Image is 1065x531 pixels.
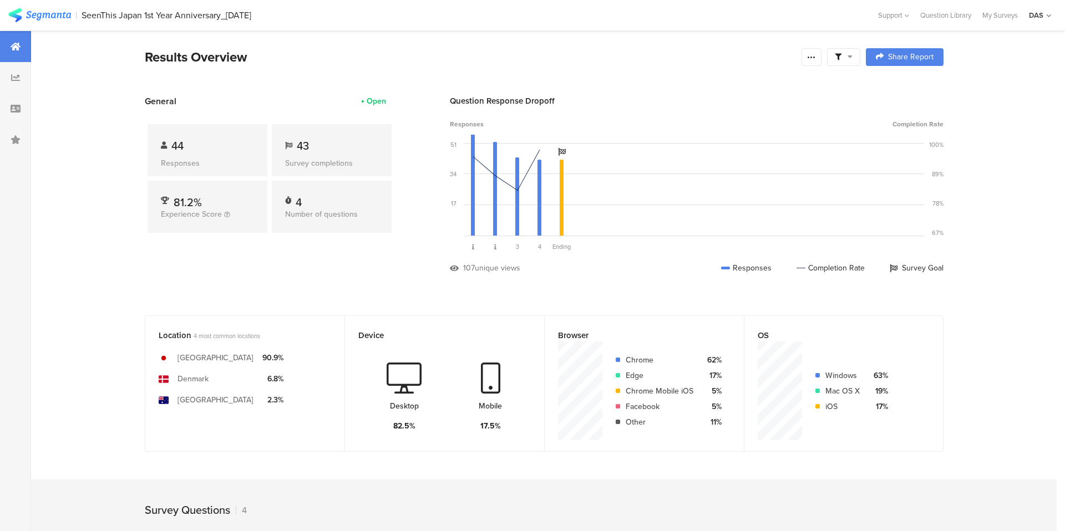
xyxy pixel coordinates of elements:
[702,370,722,381] div: 17%
[296,194,302,205] div: 4
[285,157,378,169] div: Survey completions
[869,385,888,397] div: 19%
[390,400,419,412] div: Desktop
[977,10,1023,21] a: My Surveys
[8,8,71,22] img: segmanta logo
[558,148,566,156] i: Survey Goal
[878,7,909,24] div: Support
[171,137,184,154] span: 44
[159,329,313,341] div: Location
[702,416,722,428] div: 11%
[869,370,888,381] div: 63%
[285,208,358,220] span: Number of questions
[177,352,253,364] div: [GEOGRAPHIC_DATA]
[480,420,501,432] div: 17.5%
[393,420,415,432] div: 82.5%
[538,242,541,251] span: 4
[702,401,722,412] div: 5%
[262,373,283,385] div: 6.8%
[626,416,693,428] div: Other
[888,53,934,61] span: Share Report
[145,95,176,108] span: General
[358,329,513,341] div: Device
[626,385,693,397] div: Chrome Mobile iOS
[194,331,260,340] span: 4 most common locations
[869,401,888,412] div: 17%
[825,401,860,412] div: iOS
[450,170,457,178] div: 34
[892,119,944,129] span: Completion Rate
[450,119,484,129] span: Responses
[825,370,860,381] div: Windows
[367,95,386,107] div: Open
[825,385,860,397] div: Mac OS X
[626,354,693,366] div: Chrome
[177,394,253,406] div: [GEOGRAPHIC_DATA]
[890,262,944,274] div: Survey Goal
[450,140,457,149] div: 51
[145,47,796,67] div: Results Overview
[551,242,573,251] div: Ending
[932,228,944,237] div: 67%
[262,352,283,364] div: 90.9%
[161,208,222,220] span: Experience Score
[758,329,911,341] div: OS
[161,157,254,169] div: Responses
[82,10,251,21] div: SeenThis Japan 1st Year Anniversary_[DATE]
[177,373,209,385] div: Denmark
[451,199,457,208] div: 17
[297,137,309,154] span: 43
[721,262,772,274] div: Responses
[236,504,247,517] div: 4
[262,394,283,406] div: 2.3%
[75,9,77,22] div: |
[702,354,722,366] div: 62%
[932,170,944,178] div: 89%
[475,262,520,274] div: unique views
[516,242,519,251] span: 3
[463,262,475,274] div: 107
[702,385,722,397] div: 5%
[932,199,944,208] div: 78%
[929,140,944,149] div: 100%
[626,401,693,412] div: Facebook
[145,502,230,518] div: Survey Questions
[558,329,712,341] div: Browser
[915,10,977,21] a: Question Library
[1029,10,1043,21] div: DAS
[797,262,865,274] div: Completion Rate
[174,194,202,211] span: 81.2%
[479,400,502,412] div: Mobile
[450,95,944,107] div: Question Response Dropoff
[626,370,693,381] div: Edge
